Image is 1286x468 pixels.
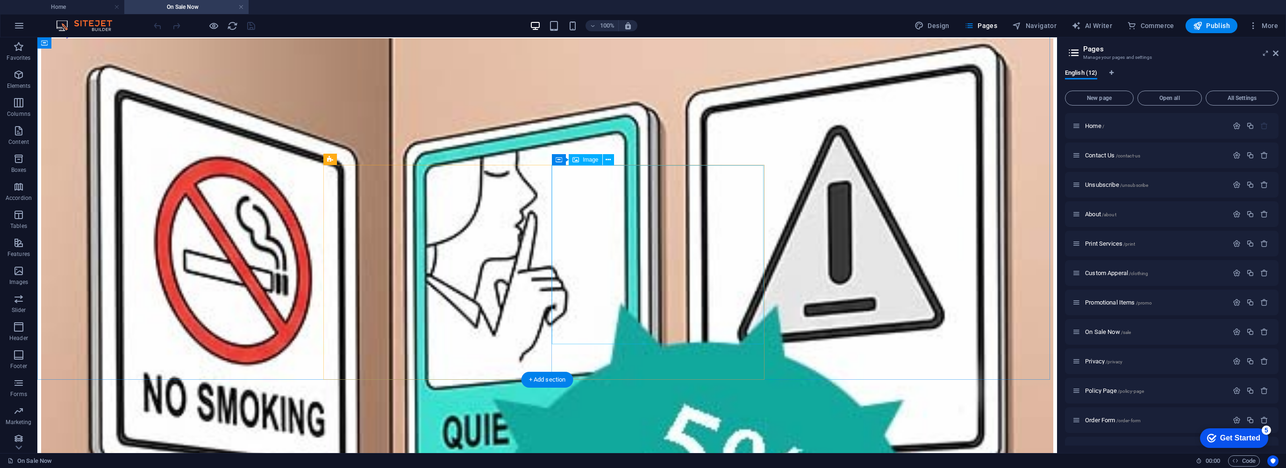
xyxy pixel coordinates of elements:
[1260,328,1268,336] div: Remove
[1085,299,1152,306] span: Click to open page
[1245,18,1282,33] button: More
[1260,210,1268,218] div: Remove
[1260,181,1268,189] div: Remove
[54,20,124,31] img: Editor Logo
[1186,18,1237,33] button: Publish
[1120,183,1149,188] span: /unsubscribe
[1246,416,1254,424] div: Duplicate
[1065,67,1097,80] span: English (12)
[1082,182,1228,188] div: Unsubscribe/unsubscribe
[10,362,27,370] p: Footer
[1082,211,1228,217] div: About/about
[8,138,29,146] p: Content
[7,110,30,118] p: Columns
[1085,387,1144,394] span: Click to open page
[964,21,997,30] span: Pages
[1085,417,1141,424] span: Click to open page
[1246,240,1254,248] div: Duplicate
[1085,328,1131,335] span: Click to open page
[1082,270,1228,276] div: Custom Apperal/clothing
[1246,328,1254,336] div: Duplicate
[7,54,30,62] p: Favorites
[522,372,573,388] div: + Add section
[1085,358,1122,365] span: Click to open page
[1206,91,1279,106] button: All Settings
[1085,181,1148,188] span: Click to open page
[124,2,249,12] h4: On Sale Now
[1233,328,1241,336] div: Settings
[6,418,31,426] p: Marketing
[1083,53,1260,62] h3: Manage your pages and settings
[1085,211,1116,218] span: Click to open page
[1082,299,1228,305] div: Promotional Items/promo
[1260,387,1268,395] div: Remove
[6,194,32,202] p: Accordion
[1127,21,1174,30] span: Commerce
[9,278,29,286] p: Images
[1106,359,1122,364] span: /privacy
[7,82,31,90] p: Elements
[1246,387,1254,395] div: Duplicate
[1102,212,1116,217] span: /about
[911,18,953,33] div: Design (Ctrl+Alt+Y)
[1232,455,1256,467] span: Code
[1260,151,1268,159] div: Remove
[1233,387,1241,395] div: Settings
[1065,69,1279,87] div: Language Tabs
[1123,241,1135,247] span: /print
[1260,357,1268,365] div: Remove
[1246,122,1254,130] div: Duplicate
[1233,416,1241,424] div: Settings
[1142,95,1198,101] span: Open all
[1102,124,1104,129] span: /
[227,20,238,31] button: reload
[911,18,953,33] button: Design
[1233,240,1241,248] div: Settings
[1116,418,1141,423] span: /order-form
[1233,298,1241,306] div: Settings
[9,334,28,342] p: Header
[1246,269,1254,277] div: Duplicate
[1121,330,1131,335] span: /sale
[1116,153,1141,158] span: /contact-us
[1233,122,1241,130] div: Settings
[208,20,219,31] button: Click here to leave preview mode and continue editing
[1196,455,1221,467] h6: Session time
[1082,329,1228,335] div: On Sale Now/sale
[1233,357,1241,365] div: Settings
[1082,123,1228,129] div: Home/
[1228,455,1260,467] button: Code
[1065,91,1134,106] button: New page
[1246,298,1254,306] div: Duplicate
[1082,241,1228,247] div: Print Services/print
[914,21,950,30] span: Design
[1083,45,1279,53] h2: Pages
[11,166,27,174] p: Boxes
[7,250,30,258] p: Features
[1260,298,1268,306] div: Remove
[1267,455,1279,467] button: Usercentrics
[1118,389,1144,394] span: /policy-page
[961,18,1001,33] button: Pages
[1260,122,1268,130] div: The startpage cannot be deleted
[1072,21,1112,30] span: AI Writer
[12,306,26,314] p: Slider
[10,222,27,230] p: Tables
[1082,358,1228,364] div: Privacy/privacy
[227,21,238,31] i: Reload page
[1123,18,1178,33] button: Commerce
[1082,152,1228,158] div: Contact Us/contact-us
[1069,95,1129,101] span: New page
[624,21,632,30] i: On resize automatically adjust zoom level to fit chosen device.
[1193,21,1230,30] span: Publish
[1246,151,1254,159] div: Duplicate
[1012,21,1057,30] span: Navigator
[1233,210,1241,218] div: Settings
[600,20,614,31] h6: 100%
[1129,271,1148,276] span: /clothing
[1249,21,1278,30] span: More
[1137,91,1202,106] button: Open all
[1246,357,1254,365] div: Duplicate
[1246,181,1254,189] div: Duplicate
[1136,300,1152,305] span: /promo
